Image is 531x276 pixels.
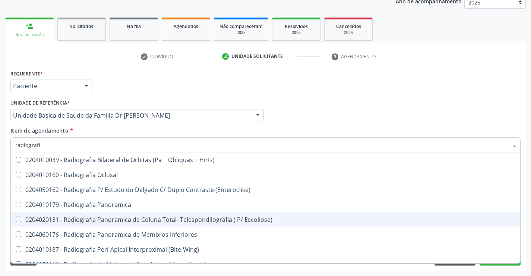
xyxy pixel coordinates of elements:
div: 0204060176 - Radiografia Panoramica de Membros Inferiores [15,232,516,238]
span: Paciente [13,82,77,90]
span: Item de agendamento [10,127,69,134]
div: 0204020131 - Radiografia Panoramica de Coluna Total- Telespondilografia ( P/ Escoliose) [15,217,516,223]
div: person_add [25,22,34,30]
span: Cancelados [336,23,361,30]
div: 0204050111 - Radiografia de Abdomen (Ap + Lateral / Localizada) [15,261,516,267]
div: 2025 [278,30,315,35]
span: Agendados [174,23,198,30]
label: Requerente [10,68,43,80]
div: 0204010179 - Radiografia Panoramica [15,202,516,208]
div: 0204050162 - Radiografia P/ Estudo do Delgado C/ Duplo Contraste (Enteroclise) [15,187,516,193]
div: Nova marcação [10,32,48,38]
span: Resolvidos [285,23,308,30]
span: Na fila [127,23,141,30]
span: Não compareceram [219,23,263,30]
span: Solicitados [70,23,93,30]
div: 0204010160 - Radiografia Oclusal [15,172,516,178]
div: Unidade solicitante [231,53,283,60]
div: 2 [222,53,229,60]
div: 0204010039 - Radiografia Bilateral de Orbitas (Pa + Obliquas + Hirtz) [15,157,516,163]
div: 0204010187 - Radiografia Peri-Apical Interproximal (Bite-Wing) [15,246,516,252]
div: 2025 [219,30,263,35]
label: Unidade de referência [10,97,70,109]
input: Buscar por procedimentos [15,137,508,152]
div: 2025 [330,30,367,35]
span: Unidade Basica de Saude da Familia Dr [PERSON_NAME] [13,112,249,119]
